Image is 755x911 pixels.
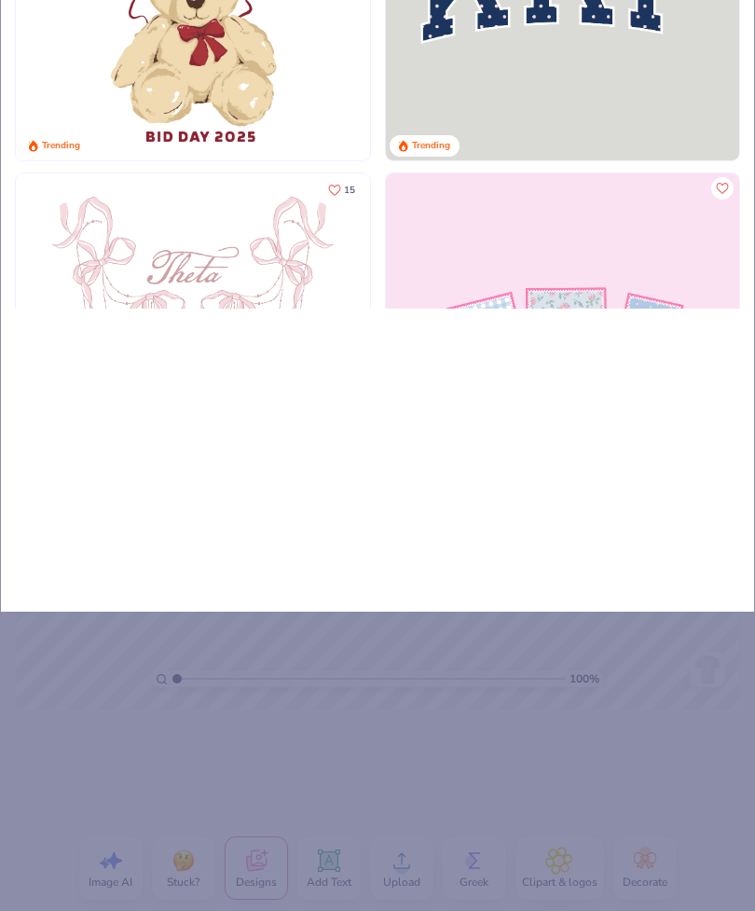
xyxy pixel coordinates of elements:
img: 9980f5e8-e6a1-4b4a-8839-2b0e9349023c [386,173,740,528]
button: Like [320,177,364,202]
span: 15 [344,185,355,194]
button: Like [711,177,734,200]
div: Trending [42,139,80,153]
img: 83dda5b0-2158-48ca-832c-f6b4ef4c4536 [16,173,370,528]
div: Trending [412,139,450,153]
